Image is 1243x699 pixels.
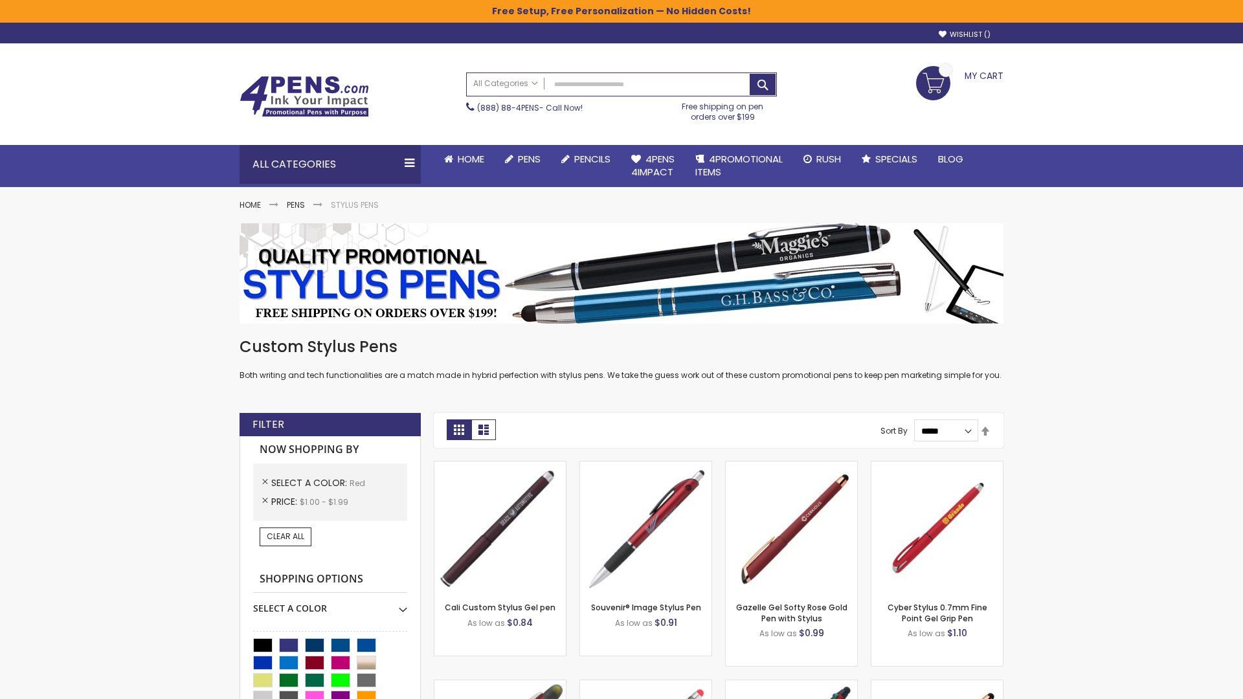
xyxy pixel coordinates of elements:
a: Souvenir® Image Stylus Pen [591,602,701,613]
a: Souvenir® Image Stylus Pen-Red [580,461,711,472]
span: 4Pens 4impact [631,152,675,179]
h1: Custom Stylus Pens [240,337,1003,357]
span: Red [350,478,365,489]
span: As low as [908,628,945,639]
div: All Categories [240,145,421,184]
strong: Stylus Pens [331,199,379,210]
a: Islander Softy Gel with Stylus - ColorJet Imprint-Red [580,680,711,691]
a: Cyber Stylus 0.7mm Fine Point Gel Grip Pen-Red [871,461,1003,472]
strong: Shopping Options [253,566,407,594]
a: 4PROMOTIONALITEMS [685,145,793,187]
a: Cali Custom Stylus Gel pen-Red [434,461,566,472]
strong: Filter [252,417,284,432]
a: 4Pens4impact [621,145,685,187]
span: Blog [938,152,963,166]
span: As low as [467,617,505,628]
span: As low as [759,628,797,639]
a: Clear All [260,527,311,546]
img: Souvenir® Image Stylus Pen-Red [580,461,711,593]
a: Orbitor 4 Color Assorted Ink Metallic Stylus Pens-Red [726,680,857,691]
span: $0.99 [799,627,824,639]
img: Gazelle Gel Softy Rose Gold Pen with Stylus-Red [726,461,857,593]
a: All Categories [467,73,544,94]
a: Souvenir® Jalan Highlighter Stylus Pen Combo-Red [434,680,566,691]
label: Sort By [880,425,908,436]
span: All Categories [473,78,538,89]
span: Price [271,495,300,508]
a: Home [240,199,261,210]
a: Gazelle Gel Softy Rose Gold Pen with Stylus [736,602,847,623]
a: Pens [495,145,551,173]
div: Free shipping on pen orders over $199 [669,96,778,122]
img: 4Pens Custom Pens and Promotional Products [240,76,369,117]
span: 4PROMOTIONAL ITEMS [695,152,783,179]
span: Home [458,152,484,166]
strong: Grid [447,419,471,440]
span: $1.10 [947,627,967,639]
strong: Now Shopping by [253,436,407,463]
img: Cali Custom Stylus Gel pen-Red [434,461,566,593]
img: Stylus Pens [240,223,1003,324]
a: Specials [851,145,928,173]
span: $1.00 - $1.99 [300,496,348,507]
span: - Call Now! [477,102,583,113]
span: Select A Color [271,476,350,489]
div: Select A Color [253,593,407,615]
a: Rush [793,145,851,173]
a: Gazelle Gel Softy Rose Gold Pen with Stylus - ColorJet-Red [871,680,1003,691]
a: Wishlist [939,30,991,39]
span: Rush [816,152,841,166]
a: Pens [287,199,305,210]
span: Specials [875,152,917,166]
span: As low as [615,617,653,628]
span: $0.91 [655,616,677,629]
a: Cali Custom Stylus Gel pen [445,602,555,613]
a: Cyber Stylus 0.7mm Fine Point Gel Grip Pen [888,602,987,623]
a: Home [434,145,495,173]
span: Clear All [267,531,304,542]
div: Both writing and tech functionalities are a match made in hybrid perfection with stylus pens. We ... [240,337,1003,381]
span: Pencils [574,152,610,166]
a: Blog [928,145,974,173]
a: Gazelle Gel Softy Rose Gold Pen with Stylus-Red [726,461,857,472]
a: Pencils [551,145,621,173]
img: Cyber Stylus 0.7mm Fine Point Gel Grip Pen-Red [871,461,1003,593]
a: (888) 88-4PENS [477,102,539,113]
span: Pens [518,152,541,166]
span: $0.84 [507,616,533,629]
